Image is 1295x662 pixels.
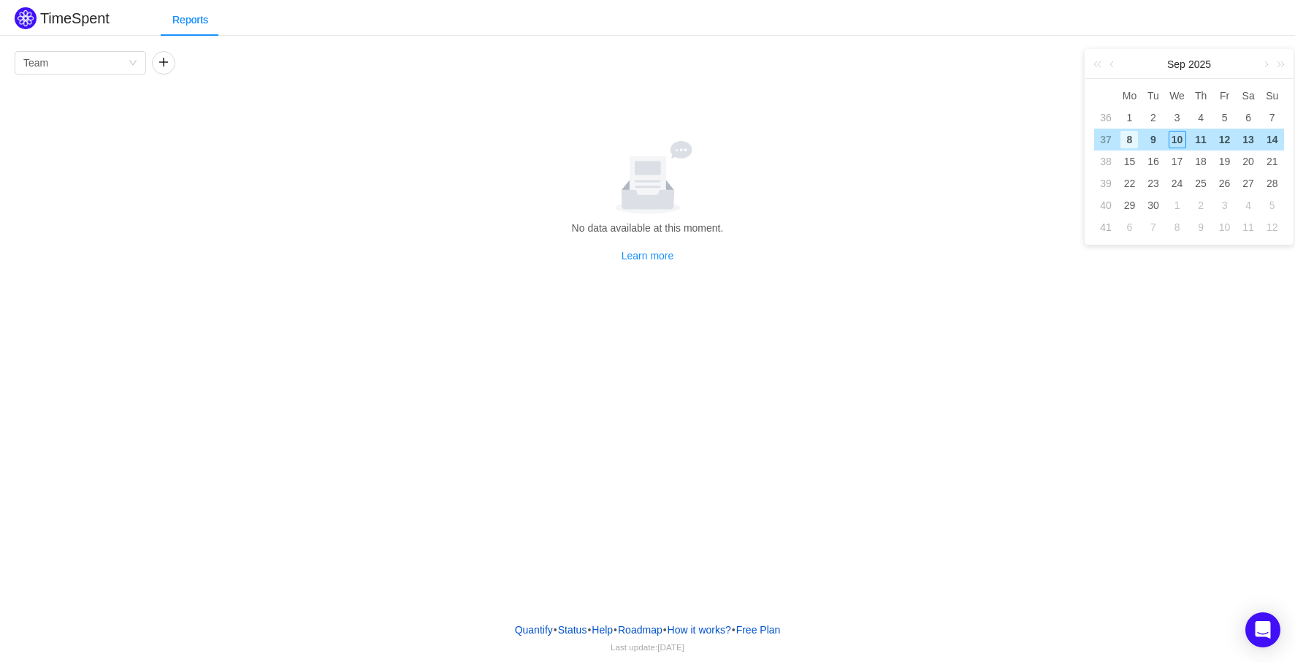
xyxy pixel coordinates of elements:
[1189,151,1213,172] td: September 18, 2025
[1118,129,1142,151] td: September 8, 2025
[1216,153,1234,170] div: 19
[611,642,684,652] span: Last update:
[1212,129,1237,151] td: September 12, 2025
[1264,131,1281,148] div: 14
[40,10,110,26] h2: TimeSpent
[1258,50,1272,79] a: Next month (PageDown)
[617,619,663,641] a: Roadmap
[1142,89,1166,102] span: Tu
[1192,131,1210,148] div: 11
[1142,85,1166,107] th: Tue
[1107,50,1120,79] a: Previous month (PageUp)
[1192,197,1210,214] div: 2
[1094,107,1118,129] td: 36
[152,51,175,75] button: icon: plus
[1216,109,1234,126] div: 5
[1239,109,1257,126] div: 6
[1169,197,1186,214] div: 1
[1166,50,1187,79] a: Sep
[557,619,588,641] a: Status
[1189,89,1213,102] span: Th
[1237,194,1261,216] td: October 4, 2025
[1169,153,1186,170] div: 17
[1118,89,1142,102] span: Mo
[1118,194,1142,216] td: September 29, 2025
[1239,131,1257,148] div: 13
[1212,194,1237,216] td: October 3, 2025
[1145,131,1162,148] div: 9
[1090,50,1109,79] a: Last year (Control + left)
[1142,107,1166,129] td: September 2, 2025
[1120,153,1138,170] div: 15
[1189,129,1213,151] td: September 11, 2025
[1189,107,1213,129] td: September 4, 2025
[1169,218,1186,236] div: 8
[1237,85,1261,107] th: Sat
[1239,175,1257,192] div: 27
[23,52,48,74] div: Team
[622,250,674,262] a: Learn more
[591,619,614,641] a: Help
[1165,85,1189,107] th: Wed
[1264,175,1281,192] div: 28
[1192,109,1210,126] div: 4
[1142,151,1166,172] td: September 16, 2025
[1187,50,1212,79] a: 2025
[1145,218,1162,236] div: 7
[1094,151,1118,172] td: 38
[1118,85,1142,107] th: Mon
[736,619,782,641] button: Free Plan
[1237,107,1261,129] td: September 6, 2025
[1169,109,1186,126] div: 3
[1165,151,1189,172] td: September 17, 2025
[1165,172,1189,194] td: September 24, 2025
[1189,194,1213,216] td: October 2, 2025
[1169,131,1186,148] div: 10
[1192,153,1210,170] div: 18
[657,642,684,652] span: [DATE]
[1120,109,1138,126] div: 1
[1120,175,1138,192] div: 22
[1120,197,1138,214] div: 29
[1269,50,1288,79] a: Next year (Control + right)
[587,624,591,636] span: •
[1239,153,1257,170] div: 20
[129,58,137,69] i: icon: down
[1260,172,1284,194] td: September 28, 2025
[1237,151,1261,172] td: September 20, 2025
[1264,197,1281,214] div: 5
[1216,218,1234,236] div: 10
[1142,216,1166,238] td: October 7, 2025
[1145,175,1162,192] div: 23
[554,624,557,636] span: •
[1264,153,1281,170] div: 21
[1260,89,1284,102] span: Su
[667,619,732,641] button: How it works?
[1142,129,1166,151] td: September 9, 2025
[1118,151,1142,172] td: September 15, 2025
[1165,216,1189,238] td: October 8, 2025
[1260,107,1284,129] td: September 7, 2025
[572,222,724,234] span: No data available at this moment.
[161,4,220,37] div: Reports
[732,624,736,636] span: •
[1245,612,1280,647] div: Open Intercom Messenger
[1165,89,1189,102] span: We
[1260,216,1284,238] td: October 12, 2025
[1094,216,1118,238] td: 41
[1189,172,1213,194] td: September 25, 2025
[1120,218,1138,236] div: 6
[1216,131,1234,148] div: 12
[1212,89,1237,102] span: Fr
[1118,172,1142,194] td: September 22, 2025
[1120,131,1138,148] div: 8
[514,619,554,641] a: Quantify
[1260,85,1284,107] th: Sun
[1237,89,1261,102] span: Sa
[1189,216,1213,238] td: October 9, 2025
[1260,151,1284,172] td: September 21, 2025
[1094,172,1118,194] td: 39
[1260,194,1284,216] td: October 5, 2025
[1212,172,1237,194] td: September 26, 2025
[1189,85,1213,107] th: Thu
